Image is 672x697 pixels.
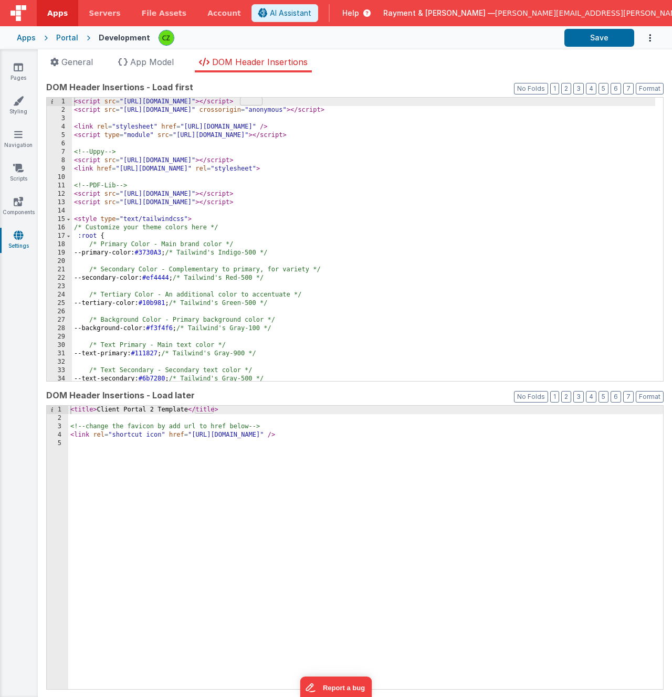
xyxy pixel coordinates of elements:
[47,198,72,207] div: 13
[47,156,72,165] div: 8
[47,266,72,274] div: 21
[47,8,68,18] span: Apps
[342,8,359,18] span: Help
[130,57,174,67] span: App Model
[47,375,72,383] div: 34
[46,81,193,93] span: DOM Header Insertions - Load first
[611,83,621,94] button: 6
[514,83,548,94] button: No Folds
[47,291,72,299] div: 24
[270,8,311,18] span: AI Assistant
[47,257,72,266] div: 20
[383,8,495,18] span: Rayment & [PERSON_NAME] —
[573,83,584,94] button: 3
[47,324,72,333] div: 28
[573,391,584,403] button: 3
[598,391,608,403] button: 5
[99,33,150,43] div: Development
[89,8,120,18] span: Servers
[47,240,72,249] div: 18
[47,182,72,190] div: 11
[564,29,634,47] button: Save
[47,165,72,173] div: 9
[47,98,72,106] div: 1
[550,391,559,403] button: 1
[47,140,72,148] div: 6
[159,30,174,45] img: b4a104e37d07c2bfba7c0e0e4a273d04
[47,316,72,324] div: 27
[47,123,72,131] div: 4
[17,33,36,43] div: Apps
[47,431,68,439] div: 4
[46,389,195,402] span: DOM Header Insertions - Load later
[47,282,72,291] div: 23
[514,391,548,403] button: No Folds
[142,8,187,18] span: File Assets
[47,106,72,114] div: 2
[47,366,72,375] div: 33
[47,299,72,308] div: 25
[636,391,664,403] button: Format
[598,83,608,94] button: 5
[47,333,72,341] div: 29
[47,439,68,448] div: 5
[47,224,72,232] div: 16
[47,131,72,140] div: 5
[623,83,634,94] button: 7
[47,308,72,316] div: 26
[47,358,72,366] div: 32
[47,190,72,198] div: 12
[561,83,571,94] button: 2
[47,341,72,350] div: 30
[47,350,72,358] div: 31
[47,207,72,215] div: 14
[47,423,68,431] div: 3
[47,406,68,414] div: 1
[47,215,72,224] div: 15
[61,57,93,67] span: General
[47,414,68,423] div: 2
[47,249,72,257] div: 19
[212,57,308,67] span: DOM Header Insertions
[611,391,621,403] button: 6
[586,83,596,94] button: 4
[636,83,664,94] button: Format
[550,83,559,94] button: 1
[251,4,318,22] button: AI Assistant
[561,391,571,403] button: 2
[586,391,596,403] button: 4
[623,391,634,403] button: 7
[47,232,72,240] div: 17
[56,33,78,43] div: Portal
[634,27,655,49] button: Options
[47,114,72,123] div: 3
[47,148,72,156] div: 7
[47,274,72,282] div: 22
[47,173,72,182] div: 10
